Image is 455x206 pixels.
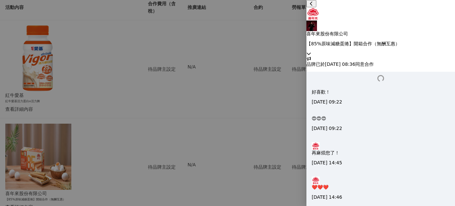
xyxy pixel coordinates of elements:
[306,7,320,21] img: KOL Avatar
[312,150,342,155] p: 再麻煩您了！
[306,21,317,31] img: KOL Avatar
[306,62,455,67] p: 品牌已於[DATE] 08:36同意合作
[312,160,342,165] p: [DATE] 14:45
[312,116,342,121] p: 😍😍😍
[312,89,342,95] p: 好喜歡！
[312,185,342,190] p: ❤️❤️❤️
[312,142,320,150] img: KOL Avatar
[312,126,342,131] p: [DATE] 09:22
[306,31,455,36] p: 喜年來股份有限公司
[312,99,342,104] p: [DATE] 09:22
[312,177,320,185] img: KOL Avatar
[312,194,342,200] p: [DATE] 14:46
[306,41,455,46] p: 【85%原味減糖蛋捲】開箱合作（無酬互惠）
